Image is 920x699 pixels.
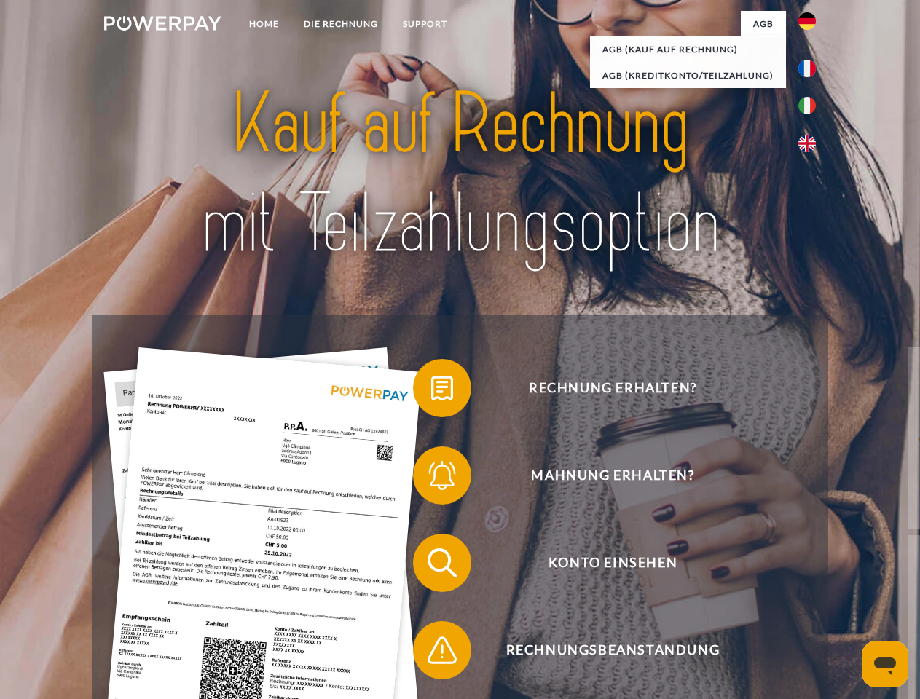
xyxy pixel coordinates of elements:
span: Konto einsehen [434,534,791,592]
img: fr [798,60,816,77]
a: AGB (Kreditkonto/Teilzahlung) [590,63,786,89]
a: AGB (Kauf auf Rechnung) [590,36,786,63]
span: Rechnung erhalten? [434,359,791,417]
button: Rechnung erhalten? [413,359,792,417]
span: Rechnungsbeanstandung [434,621,791,679]
a: DIE RECHNUNG [291,11,390,37]
button: Konto einsehen [413,534,792,592]
img: en [798,135,816,152]
img: de [798,12,816,30]
a: Home [237,11,291,37]
img: logo-powerpay-white.svg [104,16,221,31]
img: it [798,97,816,114]
span: Mahnung erhalten? [434,446,791,505]
img: qb_bell.svg [424,457,460,494]
img: qb_search.svg [424,545,460,581]
button: Rechnungsbeanstandung [413,621,792,679]
img: qb_warning.svg [424,632,460,668]
a: SUPPORT [390,11,460,37]
a: agb [741,11,786,37]
iframe: Schaltfläche zum Öffnen des Messaging-Fensters [862,641,908,687]
button: Mahnung erhalten? [413,446,792,505]
img: qb_bill.svg [424,370,460,406]
img: title-powerpay_de.svg [139,70,781,279]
